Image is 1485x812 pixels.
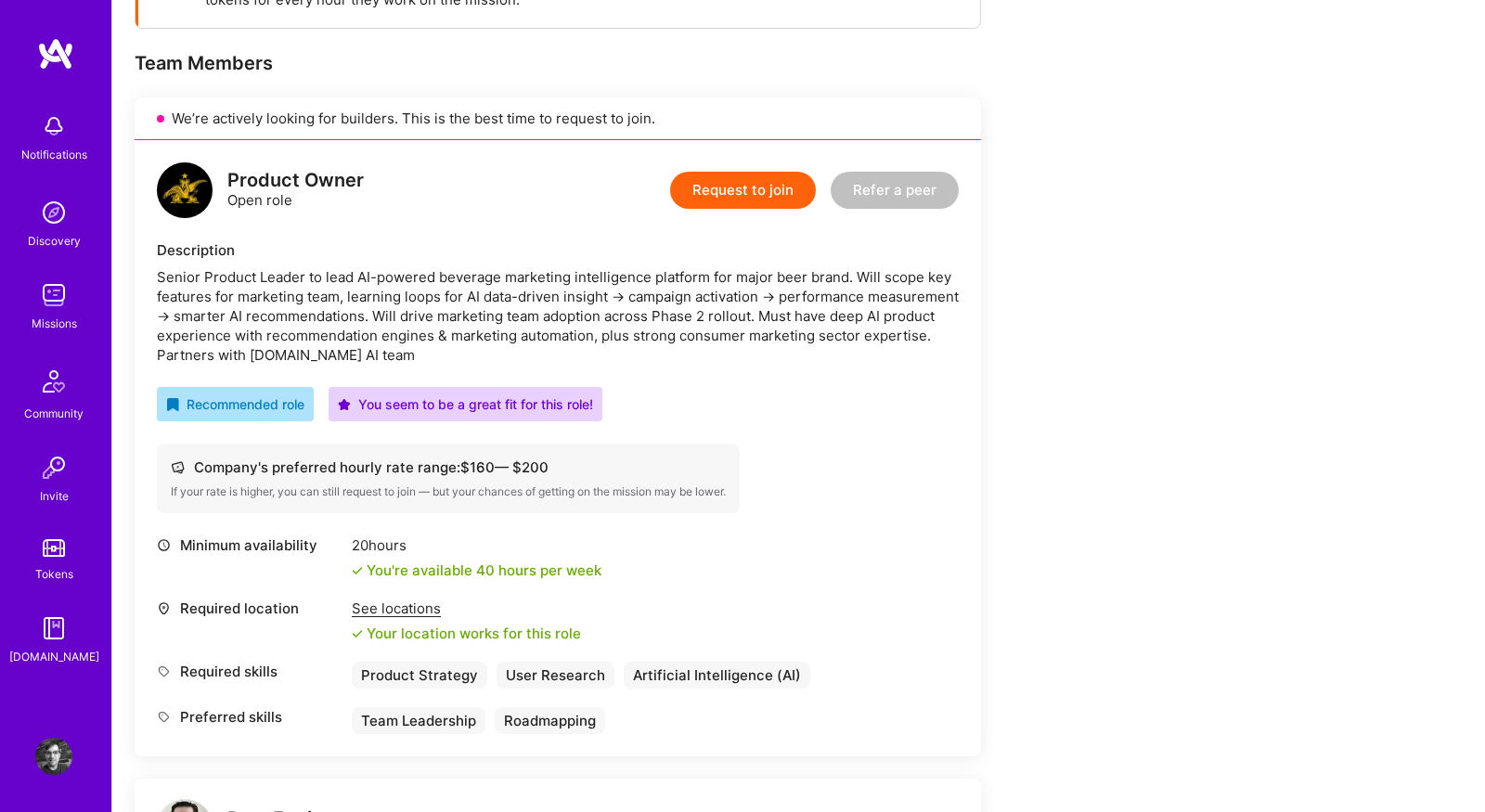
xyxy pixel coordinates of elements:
[157,538,171,552] i: icon Clock
[157,664,171,678] i: icon Tag
[35,738,72,775] img: User Avatar
[35,277,72,314] img: teamwork
[670,172,816,209] button: Request to join
[157,707,342,727] div: Preferred skills
[352,565,363,576] i: icon Check
[40,486,69,506] div: Invite
[166,394,304,414] div: Recommended role
[624,662,810,689] div: Artificial Intelligence (AI)
[9,647,99,666] div: [DOMAIN_NAME]
[157,601,171,615] i: icon Location
[157,599,342,618] div: Required location
[171,484,726,499] div: If your rate is higher, you can still request to join — but your chances of getting on the missio...
[135,97,981,140] div: We’re actively looking for builders. This is the best time to request to join.
[338,394,593,414] div: You seem to be a great fit for this role!
[35,449,72,486] img: Invite
[497,662,614,689] div: User Research
[352,707,485,734] div: Team Leadership
[37,37,74,71] img: logo
[831,172,959,209] button: Refer a peer
[28,231,81,251] div: Discovery
[352,599,581,618] div: See locations
[35,564,73,584] div: Tokens
[352,662,487,689] div: Product Strategy
[157,240,959,260] div: Description
[32,359,76,404] img: Community
[32,314,77,333] div: Missions
[352,535,601,555] div: 20 hours
[157,162,213,218] img: logo
[157,662,342,681] div: Required skills
[35,610,72,647] img: guide book
[35,108,72,145] img: bell
[171,458,726,477] div: Company's preferred hourly rate range: $ 160 — $ 200
[157,267,959,365] div: Senior Product Leader to lead AI-powered beverage marketing intelligence platform for major beer ...
[227,171,364,190] div: Product Owner
[24,404,84,423] div: Community
[166,398,179,411] i: icon RecommendedBadge
[338,398,351,411] i: icon PurpleStar
[352,628,363,639] i: icon Check
[35,194,72,231] img: discovery
[43,539,65,557] img: tokens
[157,710,171,724] i: icon Tag
[495,707,605,734] div: Roadmapping
[171,460,185,474] i: icon Cash
[352,561,601,580] div: You're available 40 hours per week
[135,51,981,75] div: Team Members
[227,171,364,210] div: Open role
[157,535,342,555] div: Minimum availability
[352,624,581,643] div: Your location works for this role
[21,145,87,164] div: Notifications
[31,738,77,775] a: User Avatar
